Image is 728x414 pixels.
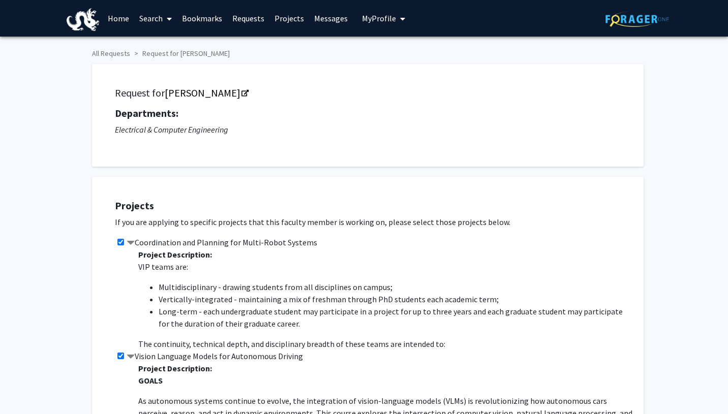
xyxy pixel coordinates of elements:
[159,281,633,293] li: Multidisciplinary - drawing students from all disciplines on campus;
[115,216,633,228] p: If you are applying to specific projects that this faculty member is working on, please select th...
[159,305,633,330] li: Long-term - each undergraduate student may participate in a project for up to three years and eac...
[115,107,178,119] strong: Departments:
[115,199,154,212] strong: Projects
[127,236,317,248] label: Coordination and Planning for Multi-Robot Systems
[605,11,669,27] img: ForagerOne Logo
[130,48,230,59] li: Request for [PERSON_NAME]
[138,363,212,373] b: Project Description:
[269,1,309,36] a: Projects
[8,368,43,406] iframe: Chat
[115,124,228,135] i: Electrical & Computer Engineering
[138,338,633,350] p: The continuity, technical depth, and disciplinary breadth of these teams are intended to:
[67,8,99,31] img: Drexel University Logo
[138,249,212,260] b: Project Description:
[362,13,396,23] span: My Profile
[92,49,130,58] a: All Requests
[92,44,636,59] ol: breadcrumb
[115,87,621,99] h5: Request for
[177,1,227,36] a: Bookmarks
[309,1,353,36] a: Messages
[159,293,633,305] li: Vertically-integrated - maintaining a mix of freshman through PhD students each academic term;
[227,1,269,36] a: Requests
[138,261,633,273] p: VIP teams are:
[138,375,163,386] strong: GOALS
[127,350,303,362] label: Vision Language Models for Autonomous Driving
[165,86,248,99] a: Opens in a new tab
[103,1,134,36] a: Home
[134,1,177,36] a: Search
